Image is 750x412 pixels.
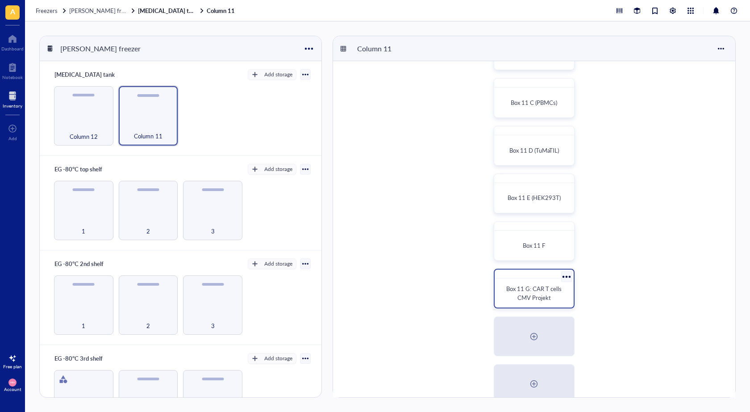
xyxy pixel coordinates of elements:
[264,260,292,268] div: Add storage
[248,353,296,364] button: Add storage
[10,6,15,17] span: A
[248,164,296,175] button: Add storage
[1,32,24,51] a: Dashboard
[353,41,407,56] div: Column 11
[523,241,545,250] span: Box 11 F
[264,165,292,173] div: Add storage
[138,7,237,15] a: [MEDICAL_DATA] tankColumn 11
[3,103,22,108] div: Inventory
[509,146,559,154] span: Box 11 D (TuMaTIL)
[36,6,58,15] span: Freezers
[70,132,98,141] span: Column 12
[146,226,150,236] span: 2
[506,284,563,302] span: Box 11 G: CAR T cells CMV Projekt
[511,98,557,107] span: Box 11 C (PBMCs)
[1,46,24,51] div: Dashboard
[8,136,17,141] div: Add
[211,321,215,331] span: 3
[82,226,85,236] span: 1
[3,89,22,108] a: Inventory
[50,68,119,81] div: [MEDICAL_DATA] tank
[264,71,292,79] div: Add storage
[2,75,23,80] div: Notebook
[69,7,136,15] a: [PERSON_NAME] freezer
[2,60,23,80] a: Notebook
[10,381,14,384] span: MM
[56,41,145,56] div: [PERSON_NAME] freezer
[248,258,296,269] button: Add storage
[50,258,108,270] div: EG -80°C 2nd shelf
[264,354,292,362] div: Add storage
[248,69,296,80] button: Add storage
[508,193,561,202] span: Box 11 E (HEK293T)
[50,352,107,365] div: EG -80°C 3rd shelf
[50,163,106,175] div: EG -80°C top shelf
[134,131,162,141] span: Column 11
[4,387,21,392] div: Account
[69,6,136,15] span: [PERSON_NAME] freezer
[82,321,85,331] span: 1
[3,364,22,369] div: Free plan
[36,7,67,15] a: Freezers
[146,321,150,331] span: 2
[211,226,215,236] span: 3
